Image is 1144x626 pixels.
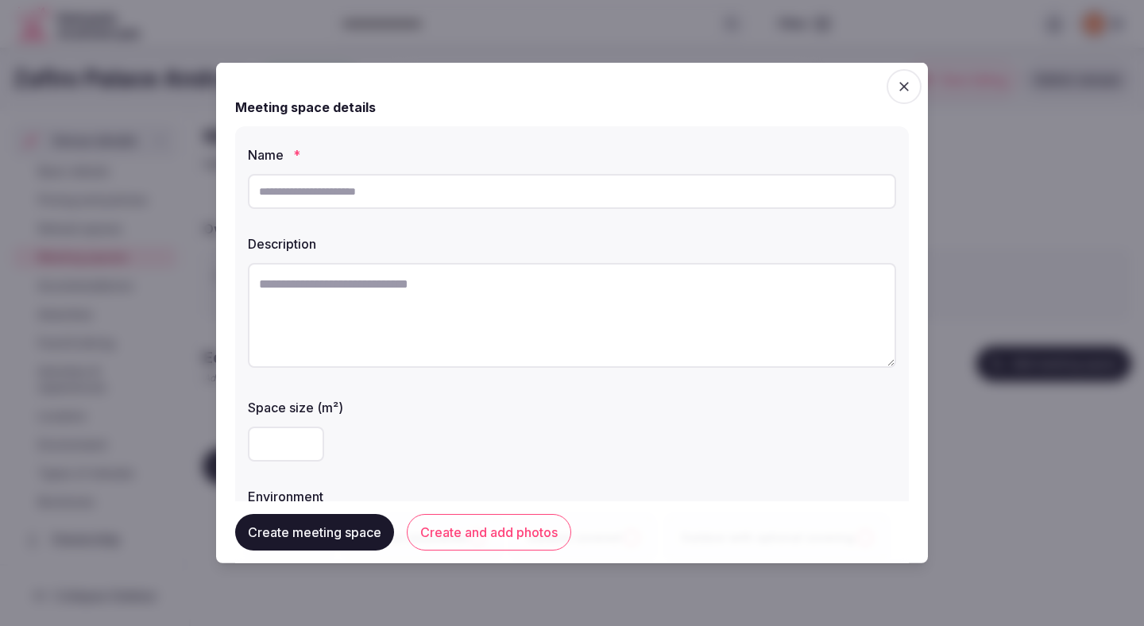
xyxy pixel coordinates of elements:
[235,514,394,551] button: Create meeting space
[248,238,896,250] label: Description
[407,514,571,551] button: Create and add photos
[235,98,376,117] h2: Meeting space details
[248,149,896,161] label: Name
[248,401,896,414] label: Space size (m²)
[248,490,896,503] label: Environment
